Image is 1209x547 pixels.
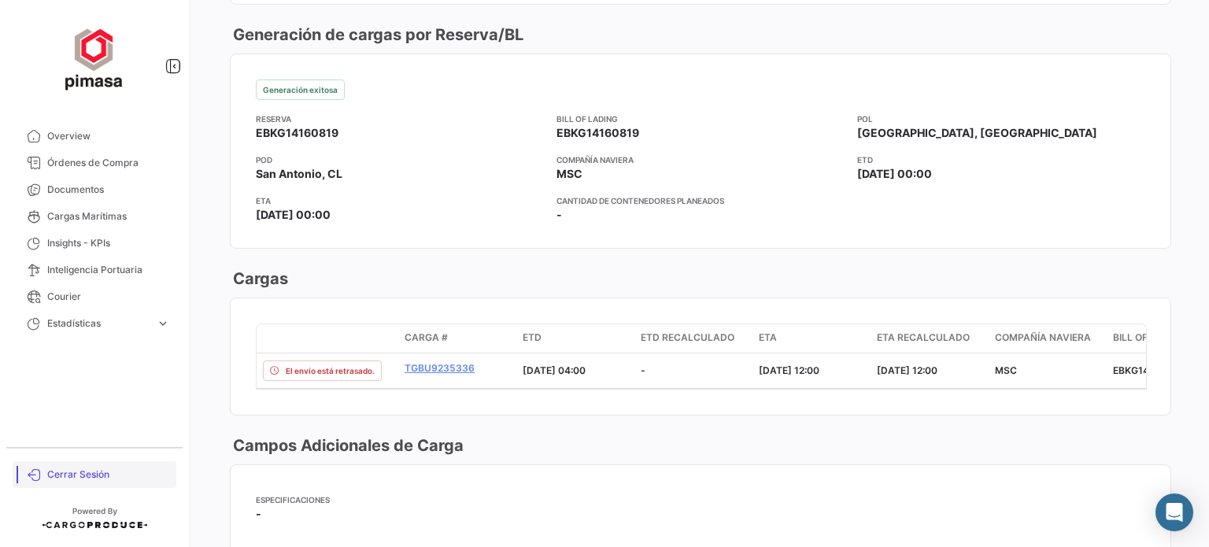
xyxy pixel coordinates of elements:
[55,19,134,98] img: ff117959-d04a-4809-8d46-49844dc85631.png
[47,316,150,331] span: Estadísticas
[13,176,176,203] a: Documentos
[634,324,752,353] datatable-header-cell: ETD Recalculado
[13,123,176,150] a: Overview
[877,331,970,345] span: ETA Recalculado
[256,194,544,207] app-card-info-title: ETA
[156,316,170,331] span: expand_more
[556,166,582,182] span: MSC
[405,331,448,345] span: Carga #
[47,263,170,277] span: Inteligencia Portuaria
[641,331,734,345] span: ETD Recalculado
[759,364,819,376] span: [DATE] 12:00
[256,207,331,223] span: [DATE] 00:00
[256,153,544,166] app-card-info-title: POD
[230,434,464,456] h3: Campos Adicionales de Carga
[230,268,288,290] h3: Cargas
[752,324,871,353] datatable-header-cell: ETA
[641,364,645,376] span: -
[1113,331,1195,345] span: Bill of Lading #
[556,194,845,207] app-card-info-title: Cantidad de contenedores planeados
[263,83,338,96] span: Generación exitosa
[516,324,634,353] datatable-header-cell: ETD
[995,364,1017,376] span: MSC
[47,209,170,224] span: Cargas Marítimas
[995,331,1091,345] span: Compañía naviera
[256,493,701,506] app-card-info-title: Especificaciones
[13,230,176,257] a: Insights - KPIs
[256,125,338,141] span: EBKG14160819
[13,257,176,283] a: Inteligencia Portuaria
[13,283,176,310] a: Courier
[256,166,342,182] span: San Antonio, CL
[877,364,937,376] span: [DATE] 12:00
[256,113,544,125] app-card-info-title: Reserva
[857,125,1097,141] span: [GEOGRAPHIC_DATA], [GEOGRAPHIC_DATA]
[13,203,176,230] a: Cargas Marítimas
[47,468,170,482] span: Cerrar Sesión
[1155,493,1193,531] div: Abrir Intercom Messenger
[556,113,845,125] app-card-info-title: Bill of Lading
[523,364,586,376] span: [DATE] 04:00
[556,125,639,141] span: EBKG14160819
[47,156,170,170] span: Órdenes de Compra
[556,207,562,223] span: -
[405,361,510,375] a: TGBU9235336
[871,324,989,353] datatable-header-cell: ETA Recalculado
[47,236,170,250] span: Insights - KPIs
[857,166,932,182] span: [DATE] 00:00
[47,129,170,143] span: Overview
[556,153,845,166] app-card-info-title: Compañía naviera
[759,331,777,345] span: ETA
[398,324,516,353] datatable-header-cell: Carga #
[13,150,176,176] a: Órdenes de Compra
[523,331,542,345] span: ETD
[989,324,1107,353] datatable-header-cell: Compañía naviera
[857,153,1145,166] app-card-info-title: ETD
[230,24,523,46] h3: Generación de cargas por Reserva/BL
[286,364,375,377] span: El envío está retrasado.
[47,183,170,197] span: Documentos
[256,507,261,520] span: -
[47,290,170,304] span: Courier
[857,113,1145,125] app-card-info-title: POL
